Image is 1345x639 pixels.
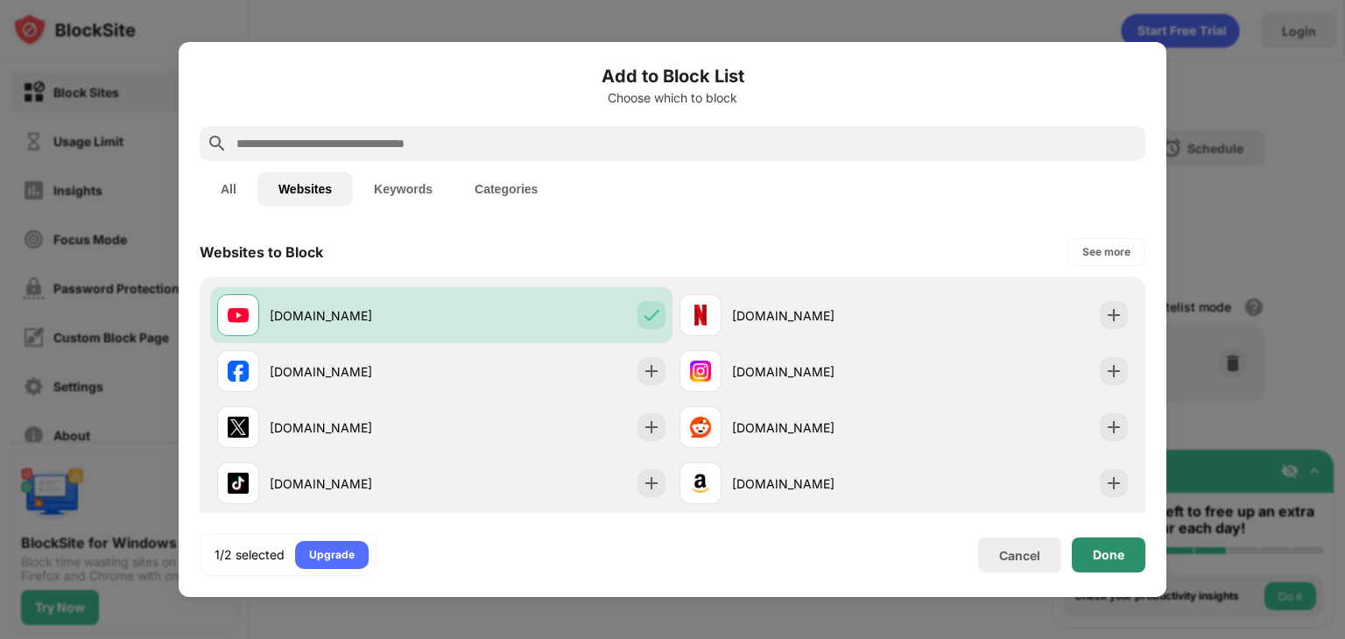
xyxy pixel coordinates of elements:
img: favicons [228,361,249,382]
div: Upgrade [309,546,355,564]
img: favicons [690,473,711,494]
img: favicons [690,417,711,438]
div: [DOMAIN_NAME] [732,474,904,493]
img: search.svg [207,133,228,154]
div: [DOMAIN_NAME] [732,306,904,325]
div: [DOMAIN_NAME] [732,418,904,437]
img: favicons [690,305,711,326]
div: 1/2 selected [215,546,285,564]
img: favicons [228,417,249,438]
div: [DOMAIN_NAME] [270,306,441,325]
div: Done [1093,548,1124,562]
img: favicons [228,473,249,494]
button: Websites [257,172,353,207]
div: [DOMAIN_NAME] [270,474,441,493]
button: Categories [454,172,559,207]
div: See more [1082,243,1130,261]
button: All [200,172,257,207]
div: [DOMAIN_NAME] [270,362,441,381]
button: Keywords [353,172,454,207]
img: favicons [690,361,711,382]
div: Cancel [999,548,1040,563]
div: Choose which to block [200,91,1145,105]
img: favicons [228,305,249,326]
div: [DOMAIN_NAME] [732,362,904,381]
h6: Add to Block List [200,63,1145,89]
div: Websites to Block [200,243,323,261]
div: [DOMAIN_NAME] [270,418,441,437]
